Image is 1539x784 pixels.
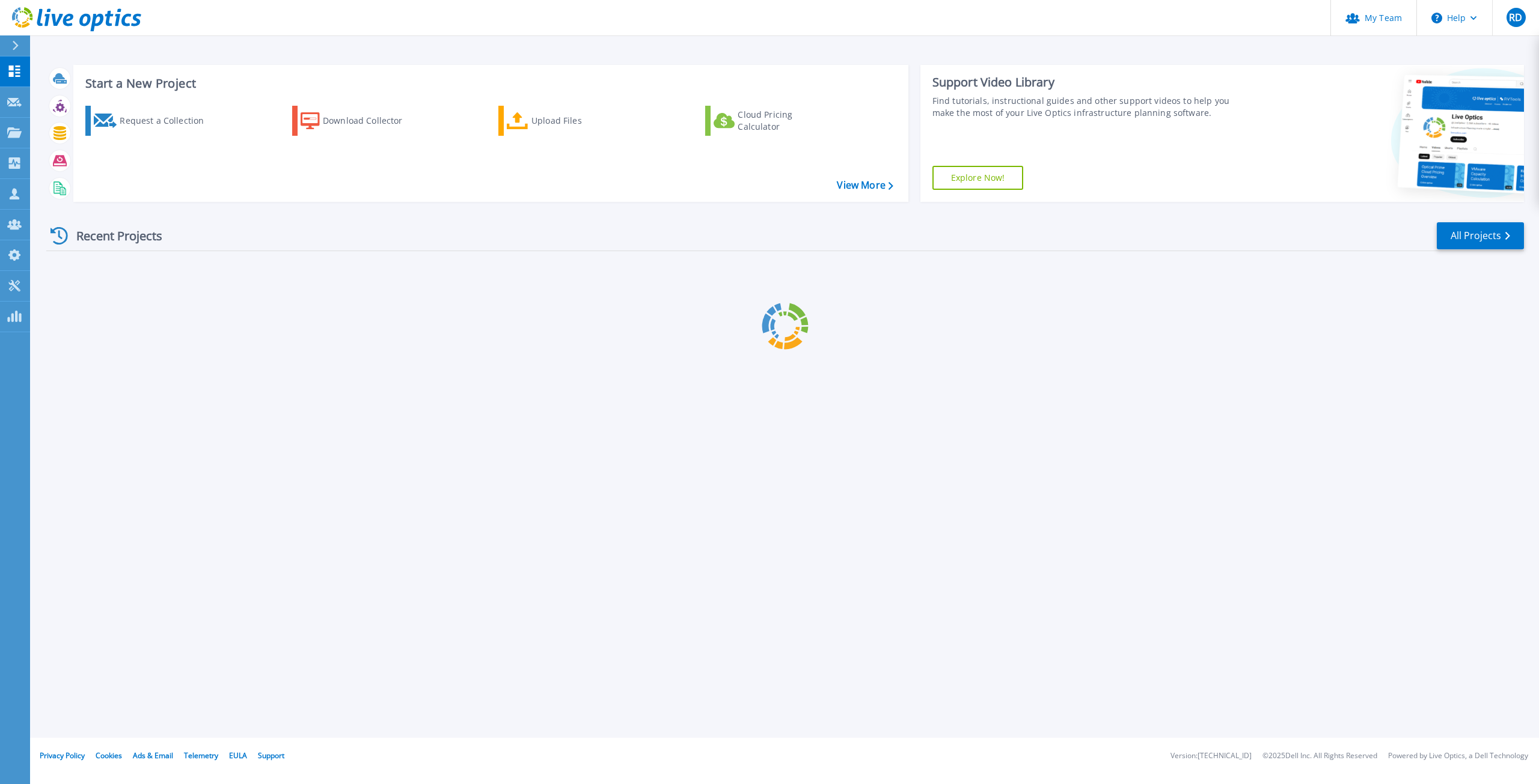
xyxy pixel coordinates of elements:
div: Support Video Library [932,74,1244,90]
li: © 2025 Dell Inc. All Rights Reserved [1262,752,1377,760]
a: Cookies [96,750,122,761]
li: Version: [TECHNICAL_ID] [1170,752,1252,760]
a: Support [258,750,284,761]
a: EULA [229,750,247,761]
div: Recent Projects [46,221,179,251]
div: Request a Collection [120,109,216,133]
a: Upload Files [498,106,632,136]
a: Cloud Pricing Calculator [705,106,839,136]
div: Upload Files [531,109,628,133]
a: Download Collector [292,106,426,136]
span: RD [1509,13,1522,22]
a: View More [837,180,893,191]
a: Ads & Email [133,750,173,761]
h3: Start a New Project [85,77,893,90]
a: All Projects [1437,222,1524,249]
li: Powered by Live Optics, a Dell Technology [1388,752,1528,760]
a: Telemetry [184,750,218,761]
div: Find tutorials, instructional guides and other support videos to help you make the most of your L... [932,95,1244,119]
div: Cloud Pricing Calculator [738,109,834,133]
a: Privacy Policy [40,750,85,761]
div: Download Collector [323,109,419,133]
a: Request a Collection [85,106,219,136]
a: Explore Now! [932,166,1024,190]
